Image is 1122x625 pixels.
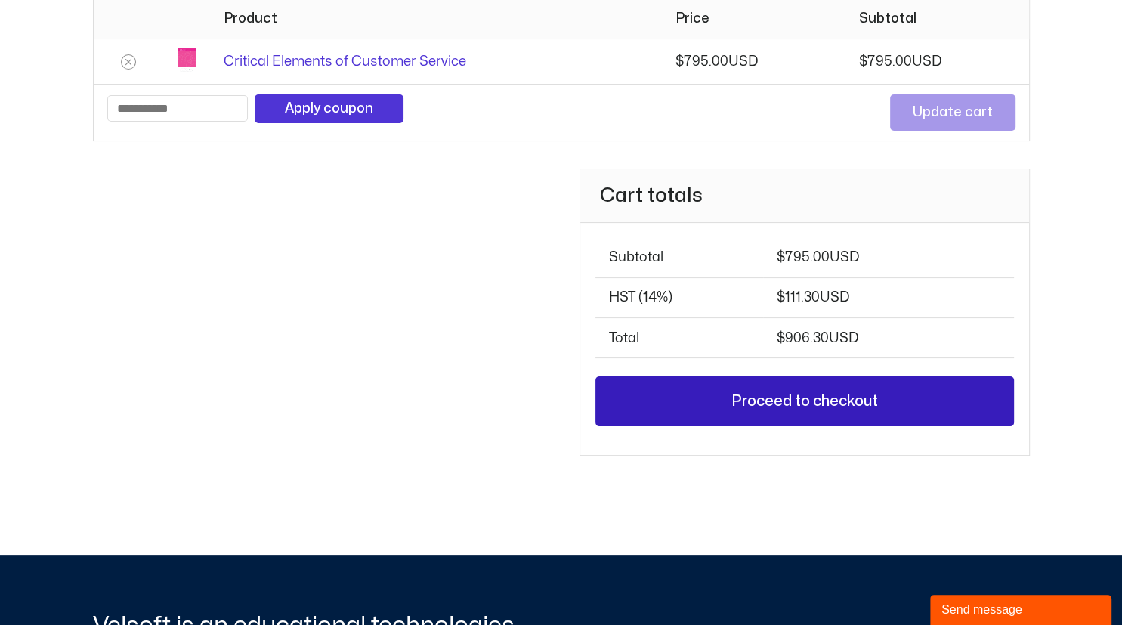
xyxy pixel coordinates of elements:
button: Apply coupon [255,94,403,123]
span: $ [859,55,867,68]
bdi: 795.00 [777,251,830,264]
h2: Cart totals [580,169,1028,223]
bdi: 795.00 [675,55,728,68]
th: Subtotal [595,238,762,277]
span: $ [675,55,684,68]
span: 111.30 [777,291,849,304]
a: Proceed to checkout [595,376,1013,426]
th: Total [595,317,762,357]
span: $ [777,291,785,304]
span: $ [777,332,785,345]
th: HST (14%) [595,277,762,317]
span: $ [777,251,785,264]
a: Critical Elements of Customer Service [224,55,466,68]
button: Update cart [890,94,1015,131]
iframe: chat widget [930,592,1114,625]
img: Critical Elements of Customer Service [178,48,196,74]
bdi: 795.00 [859,55,912,68]
bdi: 906.30 [777,332,829,345]
a: Remove Critical Elements of Customer Service from cart [121,54,136,70]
